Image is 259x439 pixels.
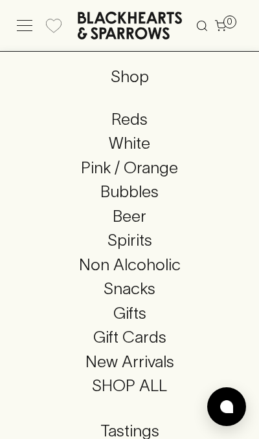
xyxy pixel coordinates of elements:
p: Gift Cards [10,325,249,350]
p: New Arrivals [10,350,249,374]
img: bubble-icon [220,400,233,413]
p: Beer [10,204,249,229]
p: Spirits [10,228,249,253]
p: SHOP ALL [10,374,249,398]
p: Pink / Orange [10,156,249,180]
p: Gifts [10,301,249,326]
p: Shop [10,65,249,89]
p: Reds [10,107,249,132]
p: White [10,131,249,156]
p: Non Alcoholic [10,253,249,277]
p: Snacks [10,277,249,301]
p: Bubbles [10,180,249,204]
p: 0 [227,16,232,28]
